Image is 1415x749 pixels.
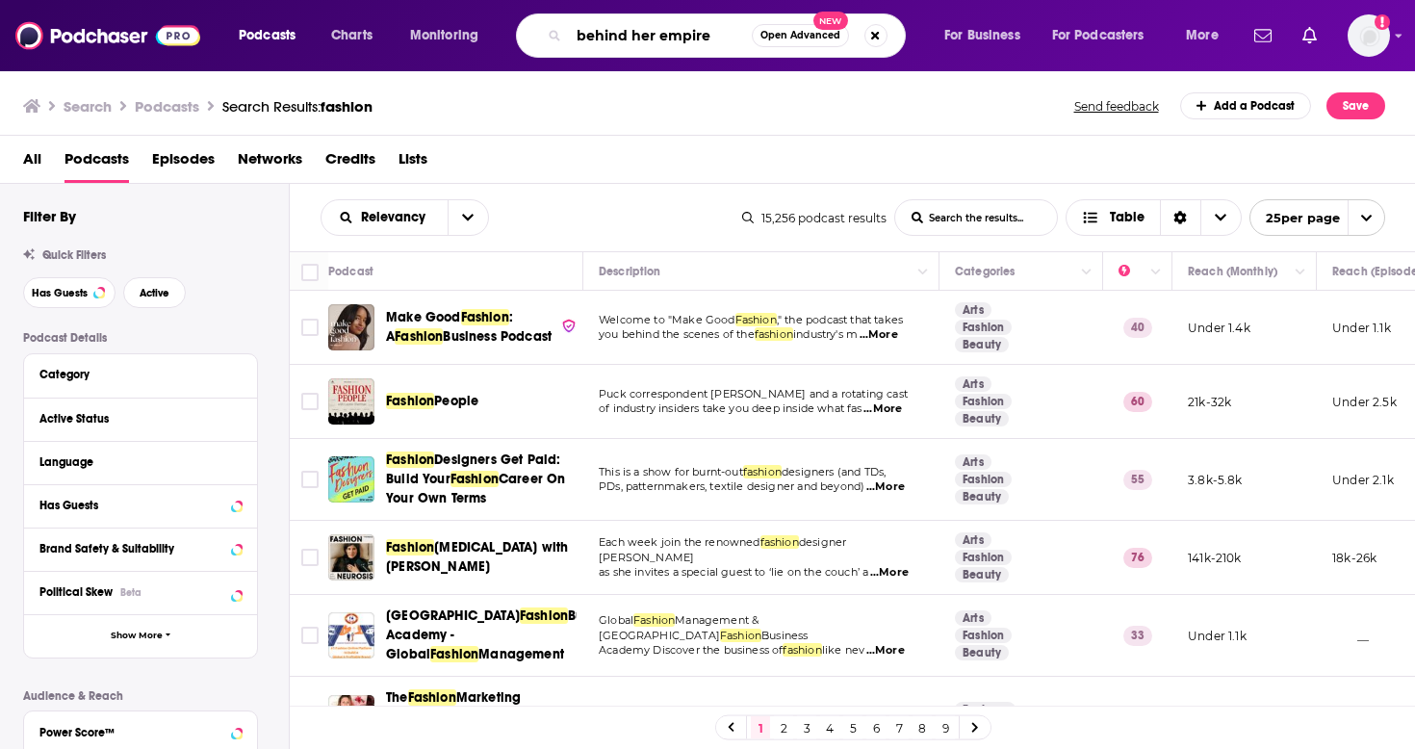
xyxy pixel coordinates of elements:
span: industry's m [793,327,858,341]
span: Fashion [633,613,675,627]
a: Networks [238,143,302,183]
span: Table [1110,211,1145,224]
button: Column Actions [912,261,935,284]
p: Under 1.4k [1188,320,1250,336]
p: 76 [1123,548,1152,567]
span: ...More [860,327,898,343]
span: Each week join the renowned [599,535,760,549]
div: Podcast [328,260,373,283]
button: open menu [225,20,321,51]
span: Business [761,629,808,642]
span: Business Academy - Global [386,607,622,662]
svg: Add a profile image [1375,14,1390,30]
span: Fashion [720,629,761,642]
button: open menu [1172,20,1243,51]
span: PDs, patternmakers, textile designer and beyond) [599,479,864,493]
span: Podcasts [239,22,296,49]
a: 9 [936,716,955,739]
a: Arts [955,376,991,392]
span: Toggle select row [301,393,319,410]
span: fashion [760,535,799,549]
button: Column Actions [1289,261,1312,284]
a: 5 [843,716,862,739]
a: 4 [820,716,839,739]
button: Active [123,277,186,308]
div: Search Results: [222,97,373,116]
span: ...More [863,401,902,417]
h3: Search [64,97,112,116]
button: open menu [1249,199,1385,236]
span: Welcome to "Make Good [599,313,735,326]
span: designers (and TDs, [782,465,886,478]
a: [GEOGRAPHIC_DATA]FashionBusiness Academy - GlobalFashionManagement [386,607,577,664]
span: of industry insiders take you deep inside what fas [599,401,862,415]
span: fashion [755,327,793,341]
a: TheFashionMarketing Podcast | Ebooks4 [386,688,577,746]
button: open menu [448,200,488,235]
span: fashion [743,465,782,478]
p: 3.8k-5.8k [1188,472,1243,488]
span: This is a show for burnt-out [599,465,743,478]
div: Has Guests [39,499,225,512]
a: 8 [913,716,932,739]
a: Fashion [955,550,1012,565]
img: verified Badge [561,318,577,334]
p: Under 2.1k [1332,472,1394,488]
a: Beauty [955,411,1009,426]
img: The Fashion Marketing Podcast | Ebooks4Fashion.com [328,695,374,741]
span: Open Advanced [760,31,840,40]
span: Academy Discover the business of [599,643,783,657]
button: Power Score™ [39,719,242,743]
a: Fashion [955,320,1012,335]
button: open menu [322,211,448,224]
a: Podcasts [64,143,129,183]
button: Language [39,450,242,474]
a: Show notifications dropdown [1295,19,1325,52]
p: 21k-32k [1188,394,1231,410]
a: Beauty [955,567,1009,582]
a: Fashion[MEDICAL_DATA] with [PERSON_NAME] [386,538,577,577]
p: Under 2.5k [1332,394,1397,410]
span: designer [PERSON_NAME] [599,535,846,564]
a: 3 [797,716,816,739]
a: FashionPeople [386,392,478,411]
span: as she invites a special guest to ‘lie on the couch’ a [599,565,868,579]
p: 55 [1123,470,1152,489]
span: Relevancy [361,211,432,224]
span: Toggle select row [301,549,319,566]
span: [GEOGRAPHIC_DATA] [386,607,520,624]
button: Active Status [39,406,242,430]
span: ," the podcast that takes [777,313,903,326]
a: Brand Safety & Suitability [39,536,242,560]
span: you behind the scenes of the [599,327,755,341]
img: Fashion Neurosis with Bella Freud [328,534,374,581]
a: Episodes [152,143,215,183]
a: Arts [955,532,991,548]
span: For Podcasters [1052,22,1145,49]
span: Fashion [461,309,509,325]
span: Political Skew [39,585,113,599]
span: Global [599,613,633,627]
a: Arts [955,610,991,626]
p: Podcast Details [23,331,258,345]
p: 40 [1123,318,1152,337]
span: [MEDICAL_DATA] with [PERSON_NAME] [386,539,568,575]
img: User Profile [1348,14,1390,57]
a: Fashion [955,394,1012,409]
span: Charts [331,22,373,49]
span: Fashion [408,689,456,706]
button: Column Actions [1145,261,1168,284]
a: 1 [751,716,770,739]
img: Podchaser - Follow, Share and Rate Podcasts [15,17,200,54]
button: Category [39,362,242,386]
div: Search podcasts, credits, & more... [534,13,924,58]
span: Management [478,646,564,662]
a: 6 [866,716,886,739]
a: FashionDesigners Get Paid: Build YourFashionCareer On Your Own Terms [386,451,577,508]
a: Show notifications dropdown [1247,19,1279,52]
div: Sort Direction [1160,200,1200,235]
span: More [1186,22,1219,49]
